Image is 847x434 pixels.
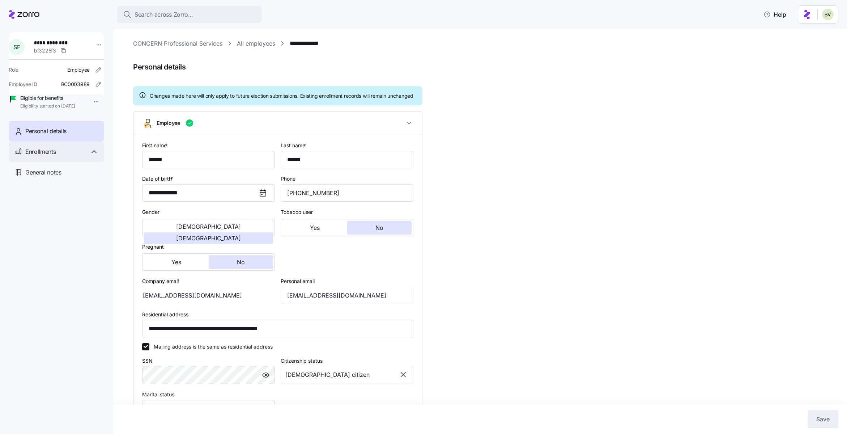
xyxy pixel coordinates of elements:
[133,61,837,73] span: Personal details
[237,39,275,48] a: All employees
[13,44,20,50] span: S F
[142,208,159,216] label: Gender
[157,119,180,127] span: Employee
[281,287,413,304] input: Email
[142,400,275,417] input: Select marital status
[816,415,830,424] span: Save
[176,235,241,241] span: [DEMOGRAPHIC_DATA]
[9,66,18,73] span: Role
[61,81,90,88] span: BC0003989
[281,357,323,365] label: Citizenship status
[281,184,413,202] input: Phone
[117,6,262,23] button: Search across Zorro...
[25,127,67,136] span: Personal details
[149,343,273,350] label: Mailing address is the same as residential address
[142,243,164,251] label: Pregnant
[142,357,153,365] label: SSN
[281,208,313,216] label: Tobacco user
[135,10,193,19] span: Search across Zorro...
[237,259,245,265] span: No
[281,366,413,383] input: Select citizenship status
[133,111,422,135] button: Employee
[375,225,383,231] span: No
[758,7,792,22] button: Help
[142,311,188,319] label: Residential address
[171,259,181,265] span: Yes
[20,94,75,102] span: Eligible for benefits
[281,277,315,285] label: Personal email
[281,175,295,183] label: Phone
[142,277,181,285] label: Company email
[763,10,786,19] span: Help
[150,92,413,100] span: Changes made here will only apply to future election submissions. Existing enrollment records wil...
[142,142,169,149] label: First name
[176,224,241,229] span: [DEMOGRAPHIC_DATA]
[142,391,174,399] label: Marital status
[808,410,838,428] button: Save
[822,9,834,20] img: 676487ef2089eb4995defdc85707b4f5
[310,225,320,231] span: Yes
[67,66,90,73] span: Employee
[20,103,75,109] span: Eligibility started on [DATE]
[9,81,37,88] span: Employee ID
[133,39,222,48] a: CONCERN Professional Services
[25,168,61,177] span: General notes
[142,175,174,183] label: Date of birth
[281,142,308,149] label: Last name
[34,47,56,54] span: bf3225f3
[25,147,56,156] span: Enrollments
